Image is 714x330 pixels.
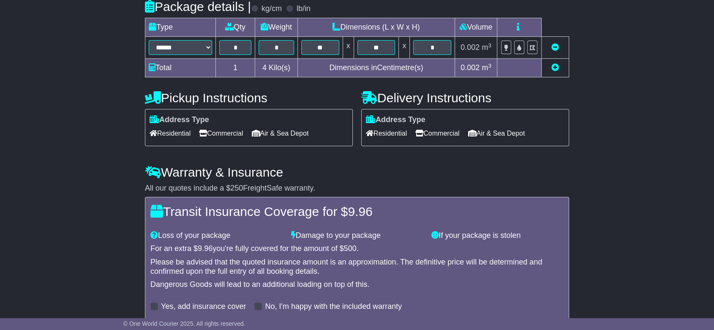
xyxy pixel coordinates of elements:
[145,59,216,77] td: Total
[551,63,559,72] a: Add new item
[287,231,428,240] div: Damage to your package
[344,244,357,253] span: 500
[265,302,402,311] label: No, I'm happy with the included warranty
[145,165,569,179] h4: Warranty & Insurance
[343,37,354,59] td: x
[366,115,425,125] label: Address Type
[150,244,564,254] div: For an extra $ you're fully covered for the amount of $ .
[252,127,309,140] span: Air & Sea Depot
[399,37,410,59] td: x
[161,302,246,311] label: Yes, add insurance cover
[145,18,216,37] td: Type
[297,18,455,37] td: Dimensions (L x W x H)
[415,127,459,140] span: Commercial
[146,231,287,240] div: Loss of your package
[488,42,491,49] sup: 3
[150,127,191,140] span: Residential
[348,205,372,218] span: 9.96
[366,127,407,140] span: Residential
[482,63,491,72] span: m
[262,63,267,72] span: 4
[255,18,298,37] td: Weight
[361,91,569,105] h4: Delivery Instructions
[150,115,209,125] label: Address Type
[461,43,480,52] span: 0.002
[427,231,568,240] div: If your package is stolen
[461,63,480,72] span: 0.002
[199,127,243,140] span: Commercial
[297,59,455,77] td: Dimensions in Centimetre(s)
[198,244,213,253] span: 9.96
[150,258,564,276] div: Please be advised that the quoted insurance amount is an approximation. The definitive price will...
[216,59,255,77] td: 1
[297,4,311,14] label: lb/in
[230,184,243,192] span: 250
[150,280,564,289] div: Dangerous Goods will lead to an additional loading on top of this.
[551,43,559,52] a: Remove this item
[262,4,282,14] label: kg/cm
[255,59,298,77] td: Kilo(s)
[468,127,525,140] span: Air & Sea Depot
[488,63,491,69] sup: 3
[145,184,569,193] div: All our quotes include a $ FreightSafe warranty.
[216,18,255,37] td: Qty
[150,205,564,218] h4: Transit Insurance Coverage for $
[482,43,491,52] span: m
[455,18,497,37] td: Volume
[123,320,245,327] span: © One World Courier 2025. All rights reserved.
[145,91,353,105] h4: Pickup Instructions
